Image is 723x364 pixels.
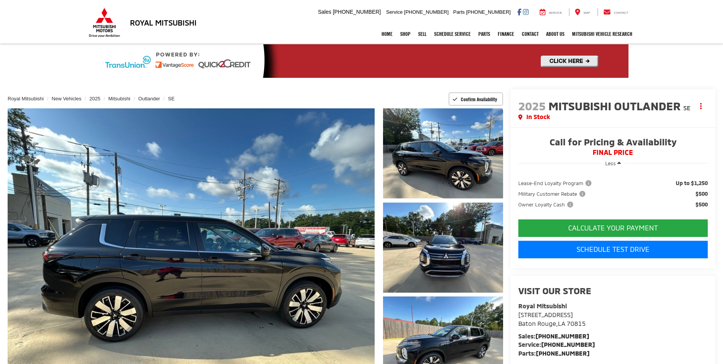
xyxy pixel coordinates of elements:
img: Mitsubishi [87,8,122,37]
img: 2025 Mitsubishi Outlander SE [382,201,504,293]
a: About Us [542,24,568,43]
a: [STREET_ADDRESS] Baton Rouge,LA 70815 [518,311,586,327]
a: Instagram: Click to visit our Instagram page [523,9,529,15]
h2: Visit our Store [518,286,708,296]
a: 2025 [89,96,100,101]
h3: Royal Mitsubishi [130,18,197,27]
a: Expand Photo 2 [383,203,503,293]
a: Contact [598,8,634,16]
img: 2025 Mitsubishi Outlander SE [382,107,504,199]
a: Map [569,8,596,16]
span: 70815 [567,320,586,327]
a: [PHONE_NUMBER] [535,332,589,340]
span: Service [386,9,402,15]
span: FINAL PRICE [518,149,708,156]
a: SE [168,96,175,101]
a: Royal Mitsubishi [8,96,44,101]
span: Map [584,11,590,14]
strong: Service: [518,341,595,348]
span: Service [549,11,562,14]
a: [PHONE_NUMBER] [541,341,595,348]
span: [STREET_ADDRESS] [518,311,573,318]
strong: Sales: [518,332,589,340]
a: [PHONE_NUMBER] [536,350,590,357]
img: Quick2Credit [95,44,628,78]
button: Lease-End Loyalty Program [518,179,594,187]
span: Baton Rouge [518,320,556,327]
span: Mitsubishi Outlander [548,99,683,113]
span: LA [558,320,565,327]
a: Shop [396,24,414,43]
a: Schedule Test Drive [518,241,708,258]
span: Lease-End Loyalty Program [518,179,593,187]
span: Contact [614,11,628,14]
button: Owner Loyalty Cash [518,201,576,208]
button: Actions [694,99,708,113]
span: [PHONE_NUMBER] [466,9,511,15]
span: Sales [318,9,331,15]
span: Parts [453,9,465,15]
a: Mitsubishi [108,96,130,101]
span: In Stock [526,113,550,121]
span: $500 [696,190,708,198]
a: New Vehicles [52,96,82,101]
a: Sell [414,24,430,43]
span: SE [683,104,691,111]
button: CALCULATE YOUR PAYMENT [518,219,708,237]
a: Schedule Service: Opens in a new tab [430,24,475,43]
strong: Parts: [518,350,590,357]
a: Facebook: Click to visit our Facebook page [517,9,521,15]
a: Outlander [138,96,160,101]
span: [PHONE_NUMBER] [333,9,381,15]
strong: Royal Mitsubishi [518,302,567,309]
span: , [518,320,586,327]
button: Confirm Availability [449,92,503,106]
a: Parts: Opens in a new tab [475,24,494,43]
span: 2025 [518,99,546,113]
span: Military Customer Rebate [518,190,587,198]
a: Finance [494,24,518,43]
span: Call for Pricing & Availability [518,137,708,149]
button: Less [601,156,625,170]
a: Contact [518,24,542,43]
a: Expand Photo 1 [383,108,503,198]
span: dropdown dots [700,103,702,109]
span: Confirm Availability [461,96,497,102]
span: Owner Loyalty Cash [518,201,575,208]
span: Less [605,160,616,166]
a: Service [534,8,568,16]
span: $500 [696,201,708,208]
a: Home [378,24,396,43]
a: Mitsubishi Vehicle Research [568,24,636,43]
span: [PHONE_NUMBER] [404,9,449,15]
button: Military Customer Rebate [518,190,588,198]
span: Up to $1,250 [676,179,708,187]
